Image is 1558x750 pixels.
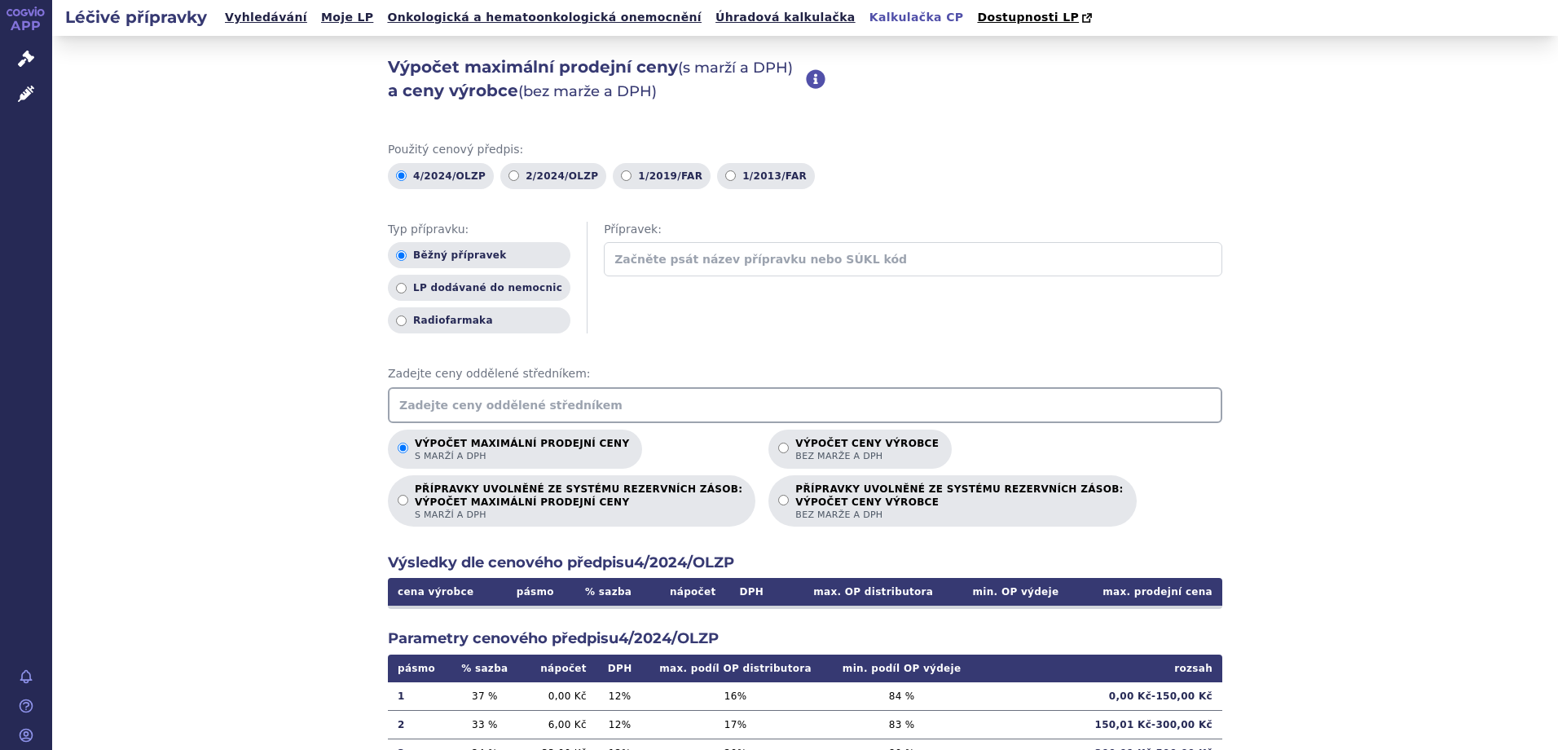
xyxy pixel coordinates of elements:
span: s marží a DPH [415,450,629,462]
input: Radiofarmaka [396,315,407,326]
a: Moje LP [316,7,378,29]
td: 37 % [449,682,520,711]
strong: VÝPOČET CENY VÝROBCE [795,496,1123,509]
td: 83 % [828,710,976,739]
td: 33 % [449,710,520,739]
label: 4/2024/OLZP [388,163,494,189]
label: 2/2024/OLZP [500,163,606,189]
td: 2 [388,710,449,739]
input: Zadejte ceny oddělené středníkem [388,387,1222,423]
th: pásmo [501,578,569,606]
span: Přípravek: [604,222,1222,238]
th: max. prodejní cena [1068,578,1222,606]
td: 16 % [643,682,827,711]
h2: Výpočet maximální prodejní ceny a ceny výrobce [388,55,806,103]
th: min. OP výdeje [943,578,1068,606]
a: Kalkulačka CP [865,7,969,29]
input: Výpočet ceny výrobcebez marže a DPH [778,443,789,453]
td: 12 % [596,710,644,739]
td: 0,00 Kč - 150,00 Kč [976,682,1222,711]
input: Výpočet maximální prodejní cenys marží a DPH [398,443,408,453]
th: DPH [596,655,644,682]
th: nápočet [520,655,596,682]
td: 0,00 Kč [520,682,596,711]
th: max. OP distributora [777,578,943,606]
input: 4/2024/OLZP [396,170,407,181]
p: Výpočet maximální prodejní ceny [415,438,629,462]
th: max. podíl OP distributora [643,655,827,682]
th: % sazba [569,578,647,606]
td: 12 % [596,682,644,711]
a: Onkologická a hematoonkologická onemocnění [382,7,706,29]
strong: VÝPOČET MAXIMÁLNÍ PRODEJNÍ CENY [415,496,742,509]
input: 1/2013/FAR [725,170,736,181]
th: cena výrobce [388,578,501,606]
td: 150,01 Kč - 300,00 Kč [976,710,1222,739]
span: Použitý cenový předpis: [388,142,1222,158]
p: PŘÍPRAVKY UVOLNĚNÉ ZE SYSTÉMU REZERVNÍCH ZÁSOB: [415,483,742,521]
label: 1/2013/FAR [717,163,815,189]
span: Zadejte ceny oddělené středníkem: [388,366,1222,382]
input: PŘÍPRAVKY UVOLNĚNÉ ZE SYSTÉMU REZERVNÍCH ZÁSOB:VÝPOČET CENY VÝROBCEbez marže a DPH [778,495,789,505]
span: Typ přípravku: [388,222,570,238]
p: Výpočet ceny výrobce [795,438,939,462]
span: bez marže a DPH [795,450,939,462]
th: DPH [726,578,778,606]
span: bez marže a DPH [795,509,1123,521]
label: 1/2019/FAR [613,163,711,189]
input: 1/2019/FAR [621,170,632,181]
span: s marží a DPH [415,509,742,521]
label: Běžný přípravek [388,242,570,268]
td: 1 [388,682,449,711]
td: 84 % [828,682,976,711]
input: PŘÍPRAVKY UVOLNĚNÉ ZE SYSTÉMU REZERVNÍCH ZÁSOB:VÝPOČET MAXIMÁLNÍ PRODEJNÍ CENYs marží a DPH [398,495,408,505]
h2: Léčivé přípravky [52,6,220,29]
h2: Výsledky dle cenového předpisu 4/2024/OLZP [388,553,1222,573]
input: LP dodávané do nemocnic [396,283,407,293]
td: 6,00 Kč [520,710,596,739]
span: Dostupnosti LP [977,11,1079,24]
input: 2/2024/OLZP [508,170,519,181]
p: PŘÍPRAVKY UVOLNĚNÉ ZE SYSTÉMU REZERVNÍCH ZÁSOB: [795,483,1123,521]
td: 17 % [643,710,827,739]
a: Vyhledávání [220,7,312,29]
th: rozsah [976,655,1222,682]
label: LP dodávané do nemocnic [388,275,570,301]
input: Začněte psát název přípravku nebo SÚKL kód [604,242,1222,276]
h2: Parametry cenového předpisu 4/2024/OLZP [388,629,1222,649]
input: Běžný přípravek [396,250,407,261]
a: Úhradová kalkulačka [711,7,860,29]
span: (bez marže a DPH) [518,82,657,100]
label: Radiofarmaka [388,307,570,333]
th: min. podíl OP výdeje [828,655,976,682]
th: pásmo [388,655,449,682]
th: nápočet [648,578,726,606]
a: Dostupnosti LP [972,7,1100,29]
span: (s marží a DPH) [678,59,793,77]
th: % sazba [449,655,520,682]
